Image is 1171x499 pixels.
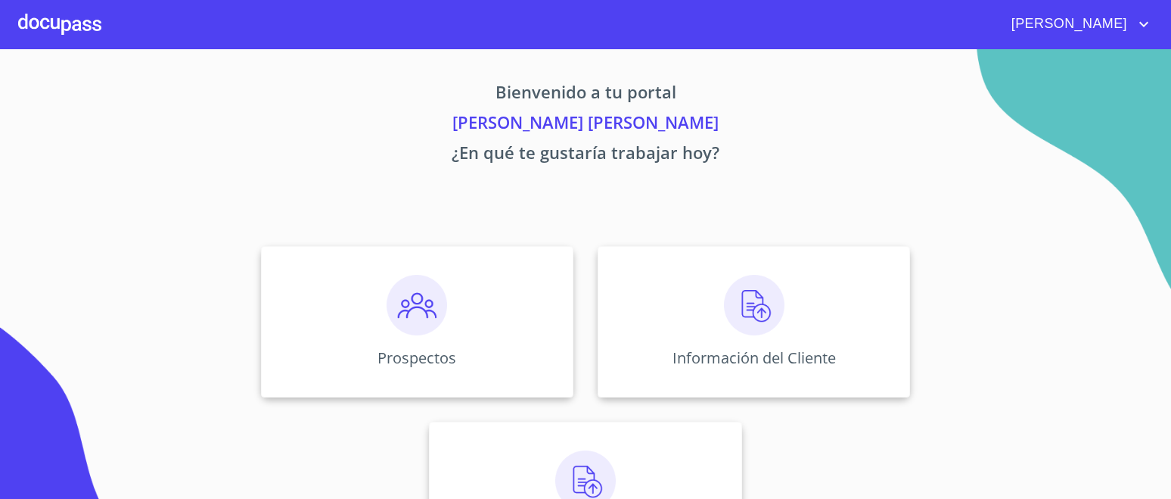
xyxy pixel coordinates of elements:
[120,80,1051,110] p: Bienvenido a tu portal
[120,110,1051,140] p: [PERSON_NAME] [PERSON_NAME]
[387,275,447,335] img: prospectos.png
[724,275,784,335] img: carga.png
[1000,12,1153,36] button: account of current user
[377,348,456,368] p: Prospectos
[120,140,1051,170] p: ¿En qué te gustaría trabajar hoy?
[1000,12,1135,36] span: [PERSON_NAME]
[672,348,836,368] p: Información del Cliente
